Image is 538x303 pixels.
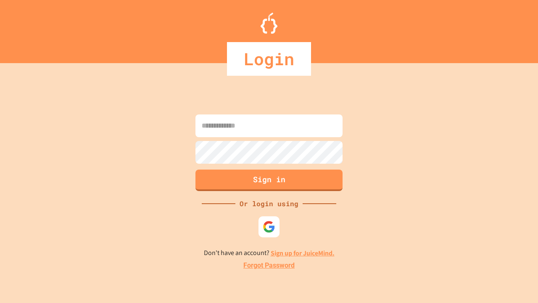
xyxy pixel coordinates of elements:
[271,249,335,258] a: Sign up for JuiceMind.
[235,199,303,209] div: Or login using
[195,170,343,191] button: Sign in
[468,233,530,268] iframe: chat widget
[204,248,335,258] p: Don't have an account?
[261,13,277,34] img: Logo.svg
[227,42,311,76] div: Login
[243,260,295,271] a: Forgot Password
[503,269,530,295] iframe: chat widget
[263,221,275,233] img: google-icon.svg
